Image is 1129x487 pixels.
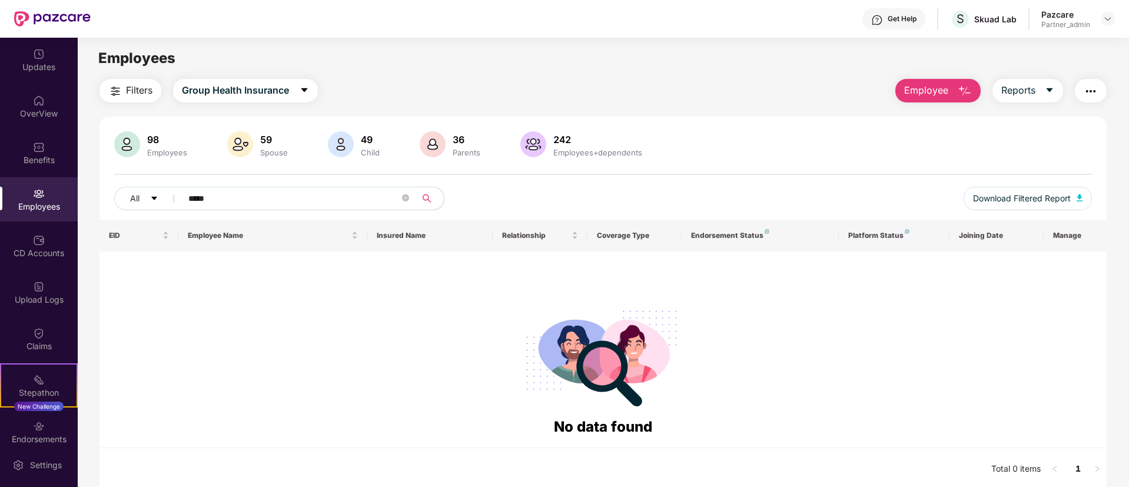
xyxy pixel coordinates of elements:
[420,131,446,157] img: svg+xml;base64,PHN2ZyB4bWxucz0iaHR0cDovL3d3dy53My5vcmcvMjAwMC9zdmciIHhtbG5zOnhsaW5rPSJodHRwOi8vd3...
[871,14,883,26] img: svg+xml;base64,PHN2ZyBpZD0iSGVscC0zMngzMiIgeG1sbnM9Imh0dHA6Ly93d3cudzMub3JnLzIwMDAvc3ZnIiB3aWR0aD...
[691,231,829,240] div: Endorsement Status
[402,193,409,204] span: close-circle
[1069,460,1088,479] li: 1
[1045,460,1064,479] li: Previous Page
[1051,465,1058,472] span: left
[14,11,91,26] img: New Pazcare Logo
[493,220,587,251] th: Relationship
[300,85,309,96] span: caret-down
[33,95,45,107] img: svg+xml;base64,PHN2ZyBpZD0iSG9tZSIgeG1sbnM9Imh0dHA6Ly93d3cudzMub3JnLzIwMDAvc3ZnIiB3aWR0aD0iMjAiIG...
[178,220,367,251] th: Employee Name
[551,148,645,157] div: Employees+dependents
[1094,465,1101,472] span: right
[33,420,45,432] img: svg+xml;base64,PHN2ZyBpZD0iRW5kb3JzZW1lbnRzIiB4bWxucz0iaHR0cDovL3d3dy53My5vcmcvMjAwMC9zdmciIHdpZH...
[114,131,140,157] img: svg+xml;base64,PHN2ZyB4bWxucz0iaHR0cDovL3d3dy53My5vcmcvMjAwMC9zdmciIHhtbG5zOnhsaW5rPSJodHRwOi8vd3...
[415,187,444,210] button: search
[358,134,382,145] div: 49
[99,220,178,251] th: EID
[905,229,909,234] img: svg+xml;base64,PHN2ZyB4bWxucz0iaHR0cDovL3d3dy53My5vcmcvMjAwMC9zdmciIHdpZHRoPSI4IiBoZWlnaHQ9IjgiIH...
[765,229,769,234] img: svg+xml;base64,PHN2ZyB4bWxucz0iaHR0cDovL3d3dy53My5vcmcvMjAwMC9zdmciIHdpZHRoPSI4IiBoZWlnaHQ9IjgiIH...
[1069,460,1088,478] a: 1
[1088,460,1107,479] li: Next Page
[98,49,175,67] span: Employees
[109,231,160,240] span: EID
[12,459,24,471] img: svg+xml;base64,PHN2ZyBpZD0iU2V0dGluZy0yMHgyMCIgeG1sbnM9Imh0dHA6Ly93d3cudzMub3JnLzIwMDAvc3ZnIiB3aW...
[1077,194,1082,201] img: svg+xml;base64,PHN2ZyB4bWxucz0iaHR0cDovL3d3dy53My5vcmcvMjAwMC9zdmciIHhtbG5zOnhsaW5rPSJodHRwOi8vd3...
[964,187,1092,210] button: Download Filtered Report
[1103,14,1113,24] img: svg+xml;base64,PHN2ZyBpZD0iRHJvcGRvd24tMzJ4MzIiIHhtbG5zPSJodHRwOi8vd3d3LnczLm9yZy8yMDAwL3N2ZyIgd2...
[450,148,483,157] div: Parents
[1,387,77,399] div: Stepathon
[554,418,652,435] span: No data found
[126,83,152,98] span: Filters
[145,148,190,157] div: Employees
[888,14,917,24] div: Get Help
[33,327,45,339] img: svg+xml;base64,PHN2ZyBpZD0iQ2xhaW0iIHhtbG5zPSJodHRwOi8vd3d3LnczLm9yZy8yMDAwL3N2ZyIgd2lkdGg9IjIwIi...
[150,194,158,204] span: caret-down
[182,83,289,98] span: Group Health Insurance
[991,460,1041,479] li: Total 0 items
[33,281,45,293] img: svg+xml;base64,PHN2ZyBpZD0iVXBsb2FkX0xvZ3MiIGRhdGEtbmFtZT0iVXBsb2FkIExvZ3MiIHhtbG5zPSJodHRwOi8vd3...
[188,231,349,240] span: Employee Name
[1044,220,1107,251] th: Manage
[114,187,186,210] button: Allcaret-down
[173,79,318,102] button: Group Health Insurancecaret-down
[26,459,65,471] div: Settings
[1088,460,1107,479] button: right
[895,79,981,102] button: Employee
[974,14,1017,25] div: Skuad Lab
[33,188,45,200] img: svg+xml;base64,PHN2ZyBpZD0iRW1wbG95ZWVzIiB4bWxucz0iaHR0cDovL3d3dy53My5vcmcvMjAwMC9zdmciIHdpZHRoPS...
[1084,84,1098,98] img: svg+xml;base64,PHN2ZyB4bWxucz0iaHR0cDovL3d3dy53My5vcmcvMjAwMC9zdmciIHdpZHRoPSIyNCIgaGVpZ2h0PSIyNC...
[587,220,682,251] th: Coverage Type
[33,141,45,153] img: svg+xml;base64,PHN2ZyBpZD0iQmVuZWZpdHMiIHhtbG5zPSJodHRwOi8vd3d3LnczLm9yZy8yMDAwL3N2ZyIgd2lkdGg9Ij...
[1041,9,1090,20] div: Pazcare
[99,79,161,102] button: Filters
[227,131,253,157] img: svg+xml;base64,PHN2ZyB4bWxucz0iaHR0cDovL3d3dy53My5vcmcvMjAwMC9zdmciIHhtbG5zOnhsaW5rPSJodHRwOi8vd3...
[33,48,45,60] img: svg+xml;base64,PHN2ZyBpZD0iVXBkYXRlZCIgeG1sbnM9Imh0dHA6Ly93d3cudzMub3JnLzIwMDAvc3ZnIiB3aWR0aD0iMj...
[108,84,122,98] img: svg+xml;base64,PHN2ZyB4bWxucz0iaHR0cDovL3d3dy53My5vcmcvMjAwMC9zdmciIHdpZHRoPSIyNCIgaGVpZ2h0PSIyNC...
[1001,83,1035,98] span: Reports
[1045,460,1064,479] button: left
[1041,20,1090,29] div: Partner_admin
[14,402,64,411] div: New Challenge
[258,134,290,145] div: 59
[358,148,382,157] div: Child
[367,220,493,251] th: Insured Name
[145,134,190,145] div: 98
[551,134,645,145] div: 242
[415,194,438,203] span: search
[502,231,569,240] span: Relationship
[402,194,409,201] span: close-circle
[973,192,1071,205] span: Download Filtered Report
[130,192,140,205] span: All
[957,12,964,26] span: S
[33,374,45,386] img: svg+xml;base64,PHN2ZyB4bWxucz0iaHR0cDovL3d3dy53My5vcmcvMjAwMC9zdmciIHdpZHRoPSIyMSIgaGVpZ2h0PSIyMC...
[258,148,290,157] div: Spouse
[33,234,45,246] img: svg+xml;base64,PHN2ZyBpZD0iQ0RfQWNjb3VudHMiIGRhdGEtbmFtZT0iQ0QgQWNjb3VudHMiIHhtbG5zPSJodHRwOi8vd3...
[904,83,948,98] span: Employee
[518,296,688,416] img: svg+xml;base64,PHN2ZyB4bWxucz0iaHR0cDovL3d3dy53My5vcmcvMjAwMC9zdmciIHdpZHRoPSIyODgiIGhlaWdodD0iMj...
[992,79,1063,102] button: Reportscaret-down
[450,134,483,145] div: 36
[949,220,1044,251] th: Joining Date
[958,84,972,98] img: svg+xml;base64,PHN2ZyB4bWxucz0iaHR0cDovL3d3dy53My5vcmcvMjAwMC9zdmciIHhtbG5zOnhsaW5rPSJodHRwOi8vd3...
[520,131,546,157] img: svg+xml;base64,PHN2ZyB4bWxucz0iaHR0cDovL3d3dy53My5vcmcvMjAwMC9zdmciIHhtbG5zOnhsaW5rPSJodHRwOi8vd3...
[1045,85,1054,96] span: caret-down
[848,231,939,240] div: Platform Status
[328,131,354,157] img: svg+xml;base64,PHN2ZyB4bWxucz0iaHR0cDovL3d3dy53My5vcmcvMjAwMC9zdmciIHhtbG5zOnhsaW5rPSJodHRwOi8vd3...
